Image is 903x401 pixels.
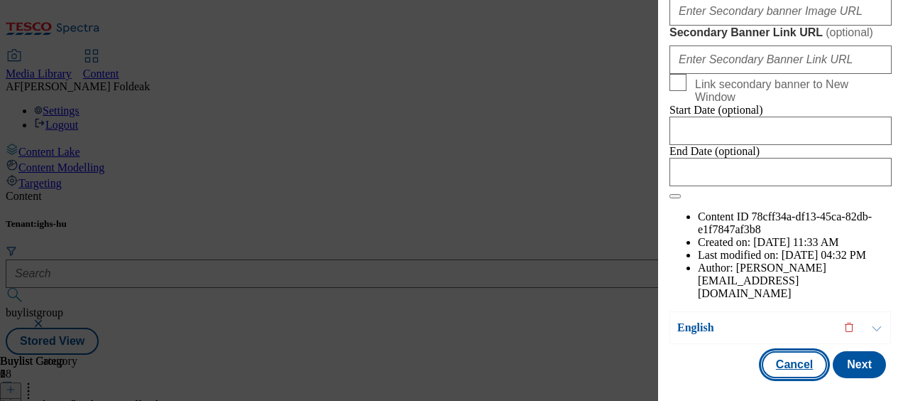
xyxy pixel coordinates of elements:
[677,321,826,335] p: English
[698,262,892,300] li: Author:
[669,145,760,157] span: End Date (optional)
[753,236,838,248] span: [DATE] 11:33 AM
[698,210,892,236] li: Content ID
[762,351,827,378] button: Cancel
[669,117,892,145] input: Enter Date
[698,236,892,249] li: Created on:
[782,249,866,261] span: [DATE] 04:32 PM
[669,158,892,186] input: Enter Date
[698,262,826,299] span: [PERSON_NAME][EMAIL_ADDRESS][DOMAIN_NAME]
[695,78,886,104] span: Link secondary banner to New Window
[826,26,873,38] span: ( optional )
[698,210,872,235] span: 78cff34a-df13-45ca-82db-e1f7847af3b8
[669,26,892,40] label: Secondary Banner Link URL
[833,351,886,378] button: Next
[669,46,892,74] input: Enter Secondary Banner Link URL
[698,249,892,262] li: Last modified on:
[669,104,763,116] span: Start Date (optional)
